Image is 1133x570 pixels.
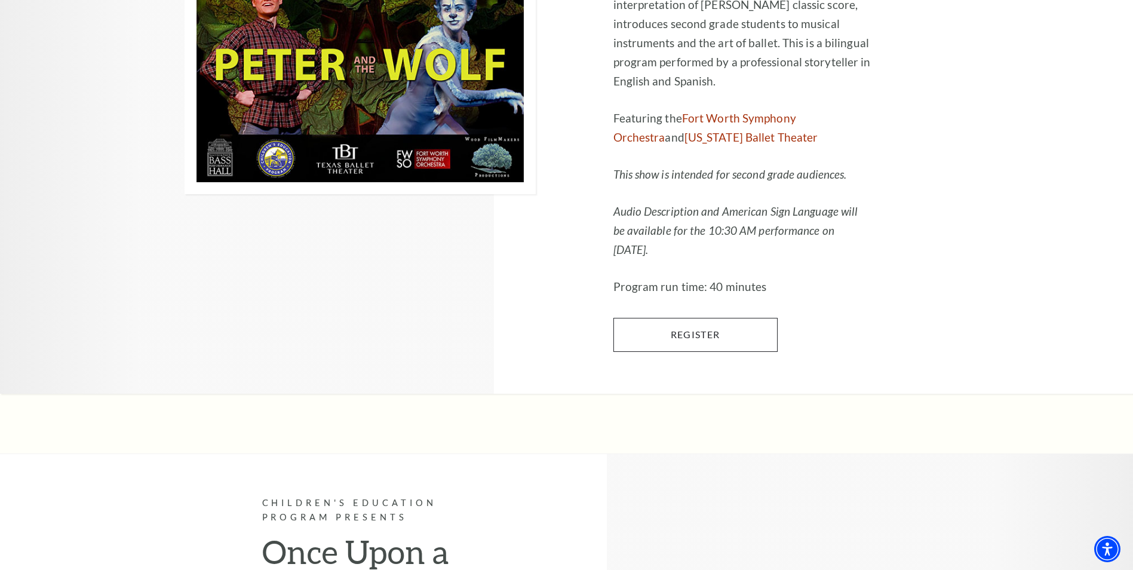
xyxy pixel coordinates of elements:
p: Program run time: 40 minutes [613,277,871,296]
em: This show is intended for second grade audiences. [613,167,847,181]
p: Featuring the and [613,109,871,147]
div: Accessibility Menu [1094,536,1120,562]
p: Children's Education Program Presents [262,496,488,526]
a: Register [613,318,778,351]
a: Fort Worth Symphony Orchestra [613,111,796,144]
em: Audio Description and American Sign Language will be available for the 10:30 AM performance on [D... [613,204,858,256]
a: [US_STATE] Ballet Theater [684,130,818,144]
